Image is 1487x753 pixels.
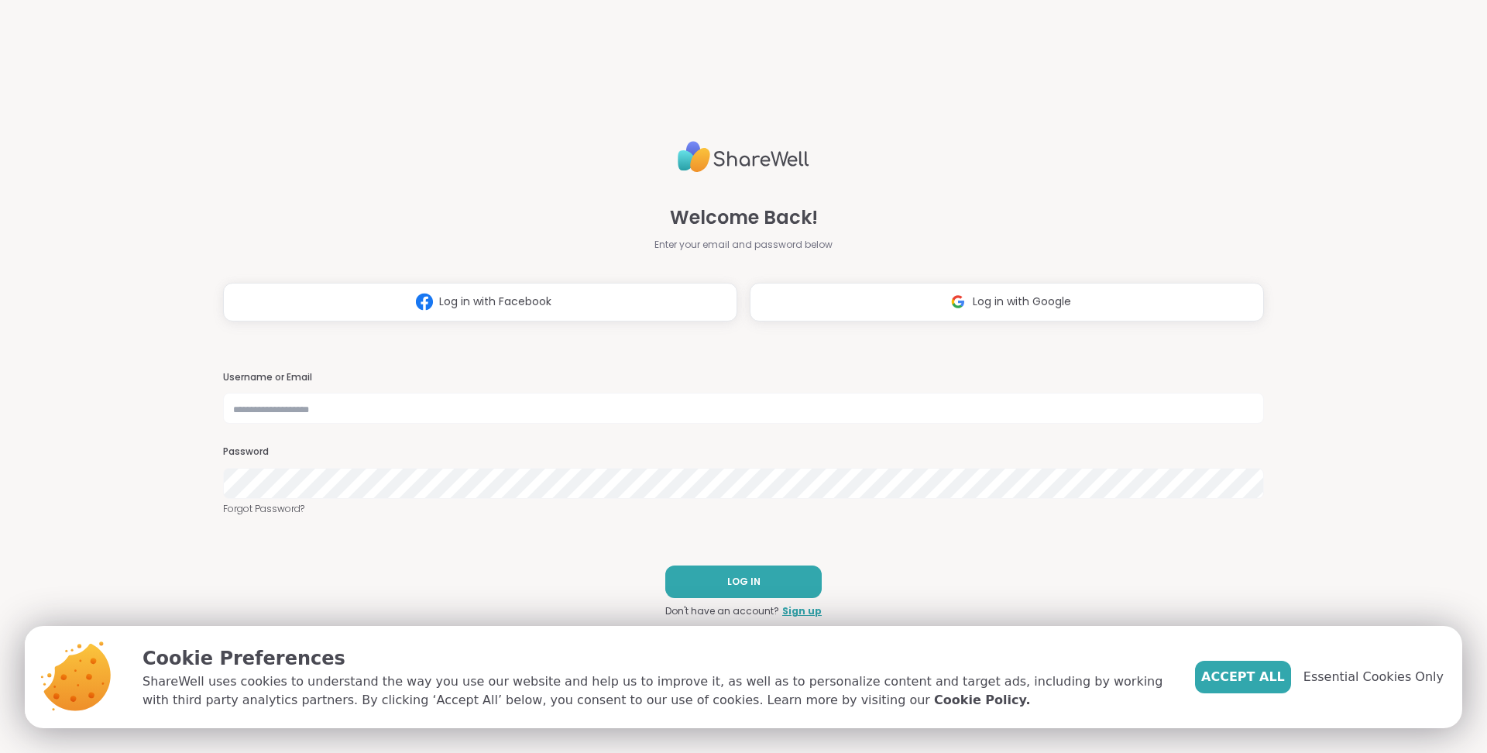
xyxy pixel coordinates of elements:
[782,604,822,618] a: Sign up
[143,645,1170,672] p: Cookie Preferences
[973,294,1071,310] span: Log in with Google
[1201,668,1285,686] span: Accept All
[223,371,1264,384] h3: Username or Email
[750,283,1264,321] button: Log in with Google
[670,204,818,232] span: Welcome Back!
[943,287,973,316] img: ShareWell Logomark
[223,445,1264,459] h3: Password
[143,672,1170,710] p: ShareWell uses cookies to understand the way you use our website and help us to improve it, as we...
[223,502,1264,516] a: Forgot Password?
[727,575,761,589] span: LOG IN
[1303,668,1444,686] span: Essential Cookies Only
[410,287,439,316] img: ShareWell Logomark
[934,691,1030,710] a: Cookie Policy.
[654,238,833,252] span: Enter your email and password below
[439,294,551,310] span: Log in with Facebook
[1195,661,1291,693] button: Accept All
[223,283,737,321] button: Log in with Facebook
[665,566,822,598] button: LOG IN
[665,604,779,618] span: Don't have an account?
[678,135,809,179] img: ShareWell Logo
